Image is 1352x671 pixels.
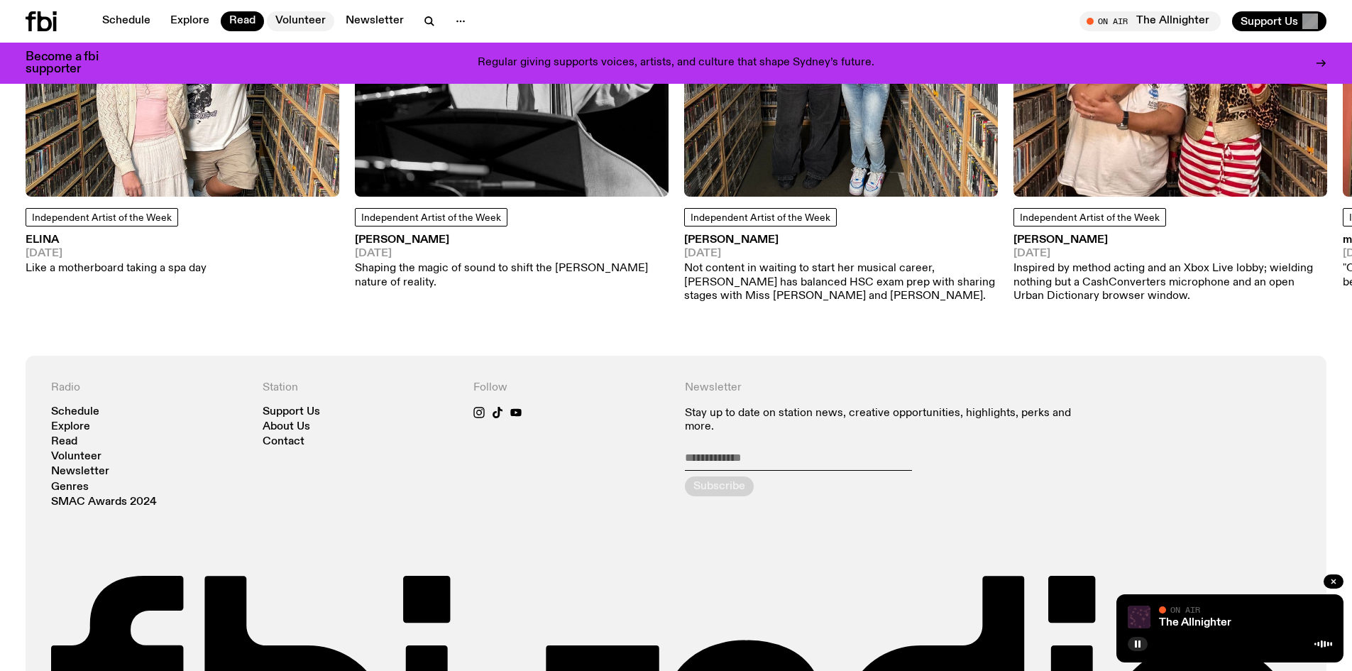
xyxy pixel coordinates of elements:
[473,381,668,395] h4: Follow
[1013,262,1327,303] p: Inspired by method acting and an Xbox Live lobby; wielding nothing but a CashConverters microphon...
[26,51,116,75] h3: Become a fbi supporter
[32,213,172,223] span: Independent Artist of the Week
[337,11,412,31] a: Newsletter
[478,57,874,70] p: Regular giving supports voices, artists, and culture that shape Sydney’s future.
[51,437,77,447] a: Read
[26,249,207,259] span: [DATE]
[162,11,218,31] a: Explore
[355,235,669,246] h3: [PERSON_NAME]
[361,213,501,223] span: Independent Artist of the Week
[26,235,207,276] a: ELINA[DATE]Like a motherboard taking a spa day
[51,482,89,493] a: Genres
[263,381,457,395] h4: Station
[26,208,178,227] a: Independent Artist of the Week
[51,497,157,508] a: SMAC Awards 2024
[1013,249,1327,259] span: [DATE]
[221,11,264,31] a: Read
[684,235,998,303] a: [PERSON_NAME][DATE]Not content in waiting to start her musical career, [PERSON_NAME] has balanced...
[51,452,101,462] a: Volunteer
[1232,11,1326,31] button: Support Us
[355,208,507,227] a: Independent Artist of the Week
[1079,11,1221,31] button: On AirThe Allnighter
[691,213,830,223] span: Independent Artist of the Week
[685,407,1090,434] p: Stay up to date on station news, creative opportunities, highlights, perks and more.
[685,476,754,496] button: Subscribe
[26,262,207,276] p: Like a motherboard taking a spa day
[263,437,304,447] a: Contact
[1170,605,1200,614] span: On Air
[684,235,998,246] h3: [PERSON_NAME]
[355,249,669,259] span: [DATE]
[51,381,246,395] h4: Radio
[1241,15,1298,28] span: Support Us
[685,381,1090,395] h4: Newsletter
[51,422,90,432] a: Explore
[355,235,669,290] a: [PERSON_NAME][DATE]Shaping the magic of sound to shift the [PERSON_NAME] nature of reality.
[1013,235,1327,246] h3: [PERSON_NAME]
[94,11,159,31] a: Schedule
[1020,213,1160,223] span: Independent Artist of the Week
[263,407,320,418] a: Support Us
[355,262,669,289] p: Shaping the magic of sound to shift the [PERSON_NAME] nature of reality.
[684,249,998,259] span: [DATE]
[51,467,109,477] a: Newsletter
[51,407,99,418] a: Schedule
[26,235,207,246] h3: ELINA
[684,208,837,227] a: Independent Artist of the Week
[1013,235,1327,303] a: [PERSON_NAME][DATE]Inspired by method acting and an Xbox Live lobby; wielding nothing but a CashC...
[1013,208,1166,227] a: Independent Artist of the Week
[267,11,334,31] a: Volunteer
[263,422,310,432] a: About Us
[1159,617,1231,628] a: The Allnighter
[684,262,998,303] p: Not content in waiting to start her musical career, [PERSON_NAME] has balanced HSC exam prep with...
